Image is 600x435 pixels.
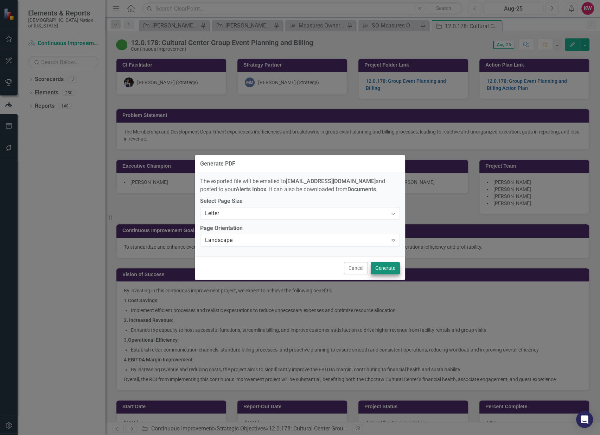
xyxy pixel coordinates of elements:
[576,411,593,428] div: Open Intercom Messenger
[205,236,388,244] div: Landscape
[236,186,266,193] strong: Alerts Inbox
[286,178,376,185] strong: [EMAIL_ADDRESS][DOMAIN_NAME]
[205,209,388,217] div: Letter
[200,161,235,167] div: Generate PDF
[371,262,400,274] button: Generate
[200,197,400,205] label: Select Page Size
[347,186,376,193] strong: Documents
[344,262,368,274] button: Cancel
[200,224,400,232] label: Page Orientation
[200,178,385,193] span: The exported file will be emailed to and posted to your . It can also be downloaded from .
